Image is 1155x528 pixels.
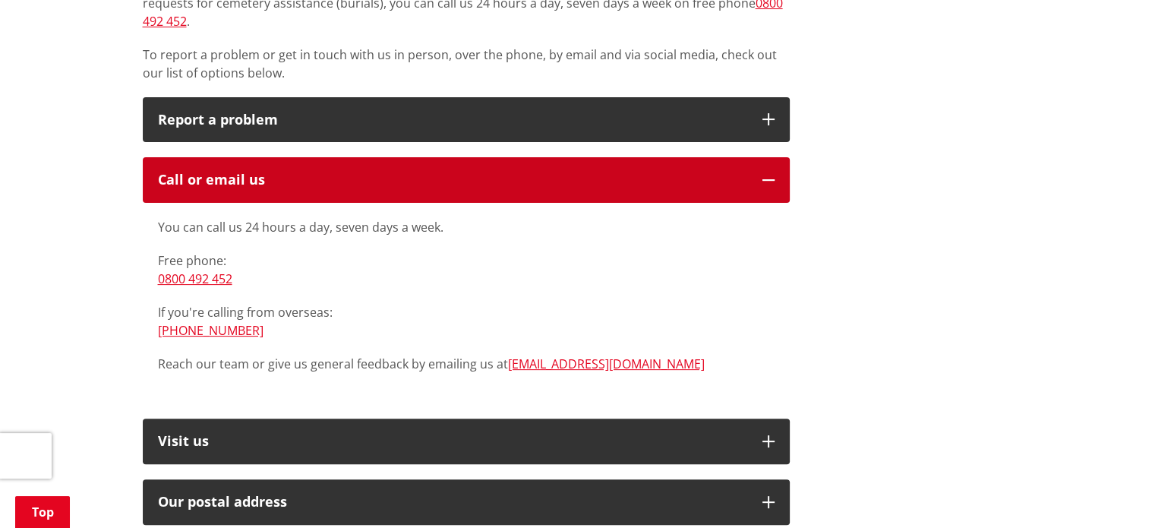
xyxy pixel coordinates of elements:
[158,172,747,188] div: Call or email us
[158,303,775,340] p: If you're calling from overseas:
[158,322,264,339] a: [PHONE_NUMBER]
[143,479,790,525] button: Our postal address
[143,97,790,143] button: Report a problem
[158,218,775,236] p: You can call us 24 hours a day, seven days a week.
[158,251,775,288] p: Free phone:
[158,270,232,287] a: 0800 492 452
[143,46,790,82] p: To report a problem or get in touch with us in person, over the phone, by email and via social me...
[143,157,790,203] button: Call or email us
[143,419,790,464] button: Visit us
[15,496,70,528] a: Top
[158,355,775,373] p: Reach our team or give us general feedback by emailing us at
[158,495,747,510] h2: Our postal address
[158,112,747,128] p: Report a problem
[158,434,747,449] p: Visit us
[1085,464,1140,519] iframe: Messenger Launcher
[508,356,705,372] a: [EMAIL_ADDRESS][DOMAIN_NAME]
